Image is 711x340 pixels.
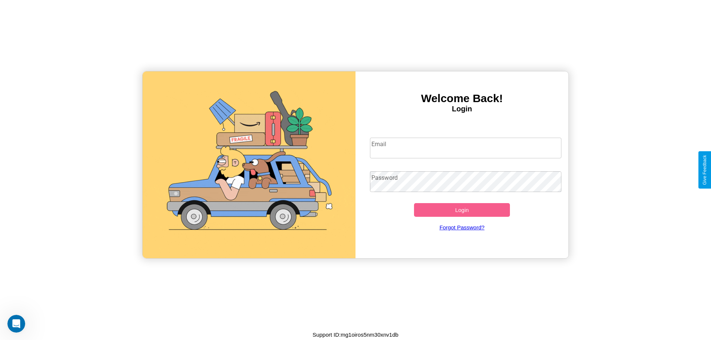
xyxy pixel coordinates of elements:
[702,155,707,185] div: Give Feedback
[355,92,568,105] h3: Welcome Back!
[366,217,558,238] a: Forgot Password?
[143,71,355,258] img: gif
[414,203,510,217] button: Login
[355,105,568,113] h4: Login
[313,330,398,340] p: Support ID: mg1oiros5nm30xnv1db
[7,315,25,333] iframe: Intercom live chat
